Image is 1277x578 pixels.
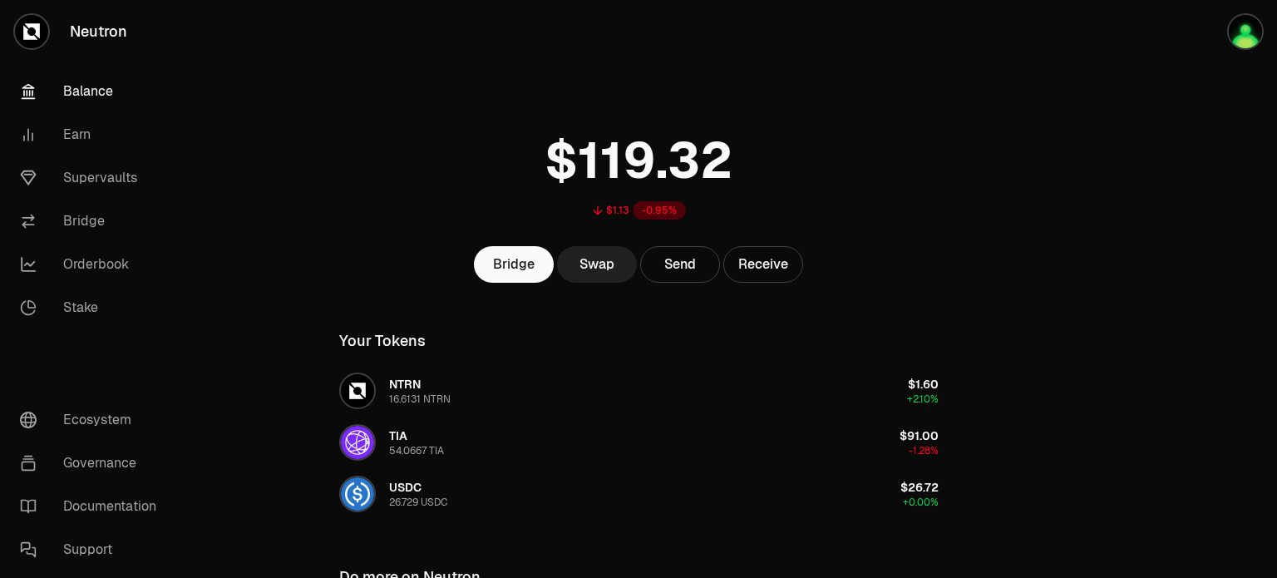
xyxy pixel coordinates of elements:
div: $1.13 [606,204,629,217]
span: TIA [389,428,407,443]
button: Send [640,246,720,283]
img: TIA Logo [341,426,374,459]
button: USDC LogoUSDC26.729 USDC$26.72+0.00% [329,469,949,519]
span: -1.28% [909,444,939,457]
a: Orderbook [7,243,180,286]
span: +0.00% [903,496,939,509]
img: Brufinal [1229,15,1262,48]
a: Supervaults [7,156,180,200]
div: 54.0667 TIA [389,444,444,457]
button: NTRN LogoNTRN16.6131 NTRN$1.60+2.10% [329,366,949,416]
div: -0.95% [633,201,686,220]
a: Documentation [7,485,180,528]
span: $26.72 [900,480,939,495]
img: USDC Logo [341,477,374,511]
a: Bridge [474,246,554,283]
span: +2.10% [907,393,939,406]
span: USDC [389,480,422,495]
button: Receive [723,246,803,283]
a: Bridge [7,200,180,243]
a: Ecosystem [7,398,180,442]
a: Governance [7,442,180,485]
img: NTRN Logo [341,374,374,408]
button: TIA LogoTIA54.0667 TIA$91.00-1.28% [329,417,949,467]
div: 16.6131 NTRN [389,393,451,406]
span: NTRN [389,377,421,392]
div: 26.729 USDC [389,496,447,509]
a: Support [7,528,180,571]
a: Swap [557,246,637,283]
a: Balance [7,70,180,113]
div: Your Tokens [339,329,426,353]
span: $1.60 [908,377,939,392]
a: Earn [7,113,180,156]
a: Stake [7,286,180,329]
span: $91.00 [900,428,939,443]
